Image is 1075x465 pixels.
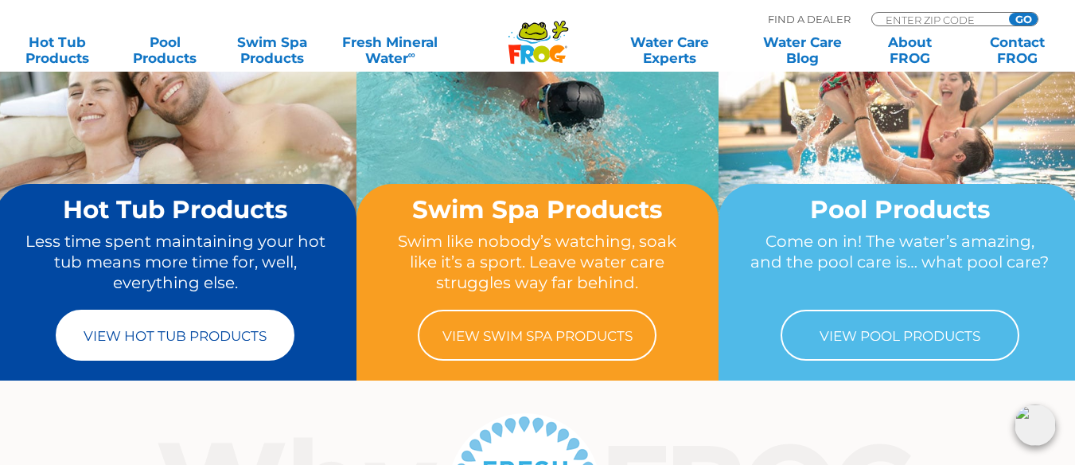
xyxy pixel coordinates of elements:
sup: ∞ [408,49,415,61]
a: PoolProducts [123,34,207,66]
h2: Hot Tub Products [25,196,326,223]
h2: Pool Products [749,196,1050,223]
a: AboutFROG [868,34,952,66]
a: Water CareExperts [602,34,737,66]
a: Hot TubProducts [16,34,99,66]
img: openIcon [1015,404,1056,446]
a: View Pool Products [781,310,1019,361]
a: View Hot Tub Products [56,310,294,361]
p: Come on in! The water’s amazing, and the pool care is… what pool care? [749,231,1050,294]
a: Fresh MineralWater∞ [338,34,442,66]
input: GO [1009,13,1038,25]
input: Zip Code Form [884,13,991,26]
a: ContactFROG [976,34,1059,66]
p: Swim like nobody’s watching, soak like it’s a sport. Leave water care struggles way far behind. [387,231,688,294]
p: Find A Dealer [768,12,851,26]
h2: Swim Spa Products [387,196,688,223]
a: Water CareBlog [761,34,844,66]
a: View Swim Spa Products [418,310,656,361]
a: Swim SpaProducts [231,34,314,66]
p: Less time spent maintaining your hot tub means more time for, well, everything else. [25,231,326,294]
